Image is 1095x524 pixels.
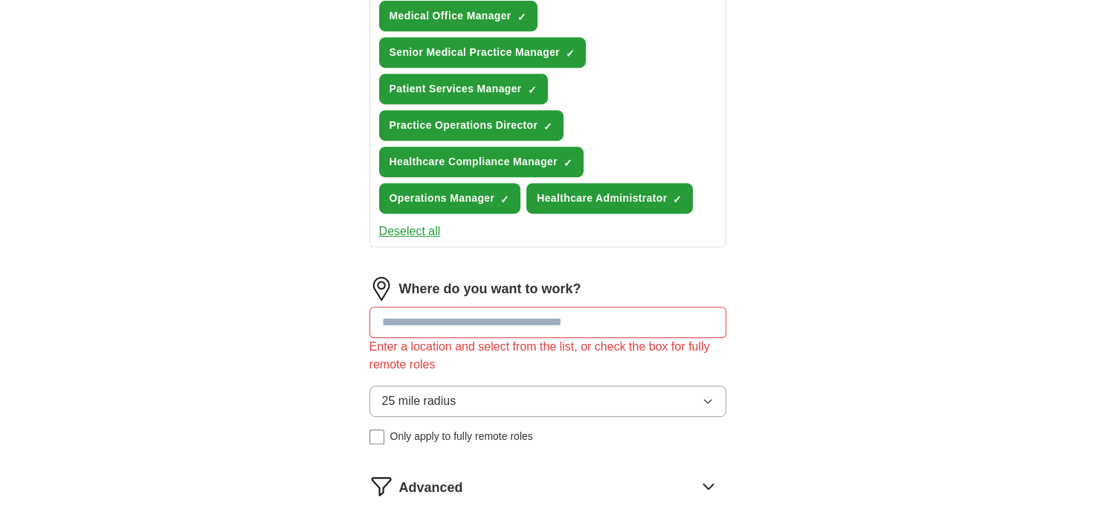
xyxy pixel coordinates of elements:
[369,429,384,444] input: Only apply to fully remote roles
[500,194,509,205] span: ✓
[673,194,682,205] span: ✓
[390,45,561,60] span: Senior Medical Practice Manager
[379,183,521,214] button: Operations Manager✓
[369,338,726,374] div: Enter a location and select from the list, or check the box for fully remote roles
[390,118,538,133] span: Practice Operations Director
[379,37,587,68] button: Senior Medical Practice Manager✓
[379,147,584,177] button: Healthcare Compliance Manager✓
[399,478,463,498] span: Advanced
[566,48,575,60] span: ✓
[390,191,495,206] span: Operations Manager
[526,183,693,214] button: Healthcare Administrator✓
[369,277,393,301] img: location.png
[369,386,726,417] button: 25 mile radius
[390,154,558,170] span: Healthcare Compliance Manager
[517,11,526,23] span: ✓
[537,191,667,206] span: Healthcare Administrator
[390,81,522,97] span: Patient Services Manager
[379,223,441,240] button: Deselect all
[528,84,537,96] span: ✓
[543,121,552,132] span: ✓
[379,1,537,31] button: Medical Office Manager✓
[379,110,564,141] button: Practice Operations Director✓
[390,429,533,444] span: Only apply to fully remote roles
[369,474,393,498] img: filter
[382,392,456,410] span: 25 mile radius
[390,8,511,24] span: Medical Office Manager
[399,279,581,299] label: Where do you want to work?
[379,74,548,104] button: Patient Services Manager✓
[563,157,572,169] span: ✓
